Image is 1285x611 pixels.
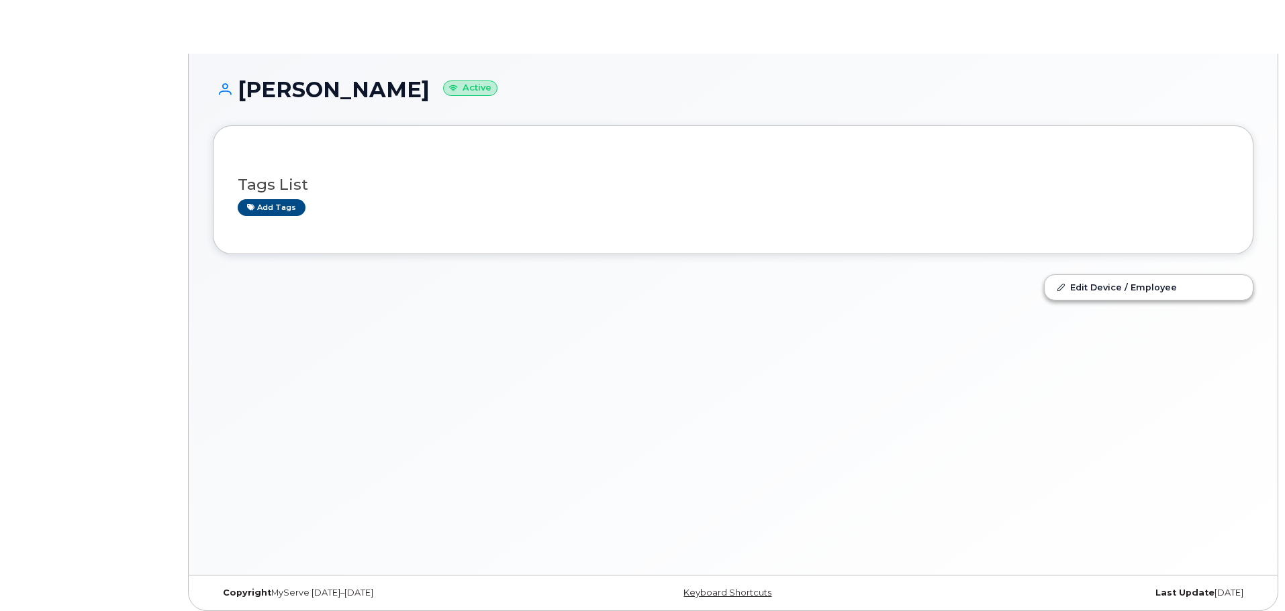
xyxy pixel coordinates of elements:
[1045,275,1253,299] a: Edit Device / Employee
[213,588,560,598] div: MyServe [DATE]–[DATE]
[238,176,1229,193] h3: Tags List
[223,588,271,598] strong: Copyright
[906,588,1253,598] div: [DATE]
[1155,588,1215,598] strong: Last Update
[683,588,771,598] a: Keyboard Shortcuts
[238,199,305,216] a: Add tags
[443,80,497,96] small: Active
[213,78,1253,101] h1: [PERSON_NAME]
